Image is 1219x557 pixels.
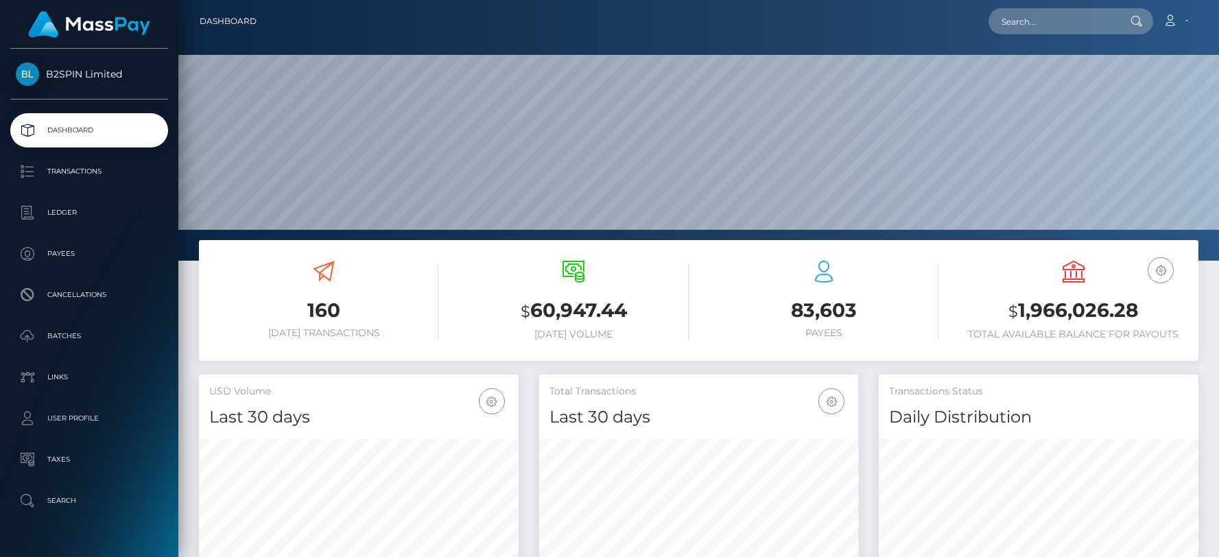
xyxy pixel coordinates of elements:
[209,327,438,339] h6: [DATE] Transactions
[989,8,1117,34] input: Search...
[16,62,39,86] img: B2SPIN Limited
[10,319,168,353] a: Batches
[16,449,163,470] p: Taxes
[709,327,938,339] h6: Payees
[16,202,163,223] p: Ledger
[16,161,163,182] p: Transactions
[209,405,508,429] h4: Last 30 days
[16,367,163,388] p: Links
[28,11,150,38] img: MassPay Logo
[16,408,163,429] p: User Profile
[10,442,168,477] a: Taxes
[10,401,168,436] a: User Profile
[10,237,168,271] a: Payees
[10,195,168,230] a: Ledger
[549,385,849,399] h5: Total Transactions
[16,120,163,141] p: Dashboard
[10,68,168,80] span: B2SPIN Limited
[959,297,1188,325] h3: 1,966,026.28
[200,7,257,36] a: Dashboard
[709,297,938,324] h3: 83,603
[209,297,438,324] h3: 160
[959,329,1188,340] h6: Total Available Balance for Payouts
[10,278,168,312] a: Cancellations
[459,297,688,325] h3: 60,947.44
[16,490,163,511] p: Search
[459,329,688,340] h6: [DATE] Volume
[889,405,1188,429] h4: Daily Distribution
[10,113,168,147] a: Dashboard
[549,405,849,429] h4: Last 30 days
[889,385,1188,399] h5: Transactions Status
[10,484,168,518] a: Search
[1008,302,1018,321] small: $
[16,285,163,305] p: Cancellations
[16,244,163,264] p: Payees
[10,360,168,394] a: Links
[16,326,163,346] p: Batches
[10,154,168,189] a: Transactions
[209,385,508,399] h5: USD Volume
[521,302,530,321] small: $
